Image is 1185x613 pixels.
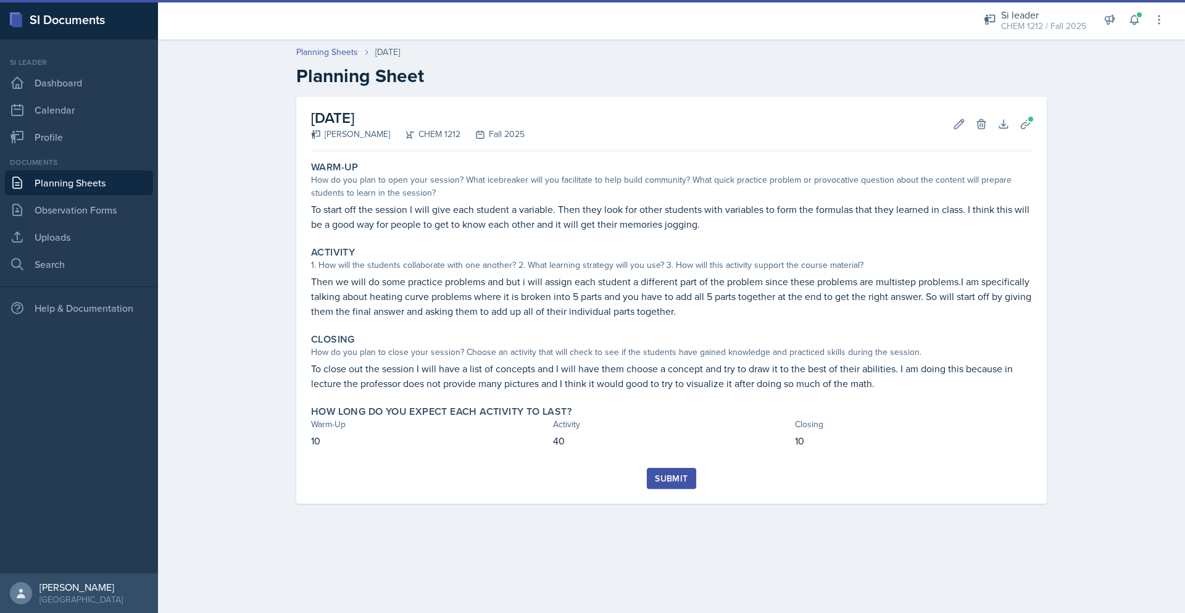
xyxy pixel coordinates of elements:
p: To start off the session I will give each student a variable. Then they look for other students w... [311,202,1032,231]
label: Closing [311,333,355,346]
div: Documents [5,157,153,168]
div: Warm-Up [311,418,548,431]
p: Then we will do some practice problems and but i will assign each student a different part of the... [311,274,1032,319]
a: Profile [5,125,153,149]
div: Fall 2025 [460,128,525,141]
div: [PERSON_NAME] [39,581,123,593]
div: [DATE] [375,46,400,59]
label: How long do you expect each activity to last? [311,406,572,418]
div: Si leader [1001,7,1086,22]
h2: Planning Sheet [296,65,1047,87]
h2: [DATE] [311,107,525,129]
div: [GEOGRAPHIC_DATA] [39,593,123,606]
div: CHEM 1212 / Fall 2025 [1001,20,1086,33]
div: Submit [655,473,688,483]
div: [PERSON_NAME] [311,128,390,141]
div: How do you plan to close your session? Choose an activity that will check to see if the students ... [311,346,1032,359]
a: Uploads [5,225,153,249]
div: Si leader [5,57,153,68]
div: How do you plan to open your session? What icebreaker will you facilitate to help build community... [311,173,1032,199]
label: Warm-Up [311,161,359,173]
p: 10 [795,433,1032,448]
div: Activity [553,418,790,431]
a: Search [5,252,153,277]
a: Observation Forms [5,198,153,222]
a: Planning Sheets [5,170,153,195]
a: Planning Sheets [296,46,358,59]
a: Dashboard [5,70,153,95]
div: Closing [795,418,1032,431]
label: Activity [311,246,355,259]
p: 40 [553,433,790,448]
p: To close out the session I will have a list of concepts and I will have them choose a concept and... [311,361,1032,391]
p: 10 [311,433,548,448]
div: CHEM 1212 [390,128,460,141]
a: Calendar [5,98,153,122]
button: Submit [647,468,696,489]
div: Help & Documentation [5,296,153,320]
div: 1. How will the students collaborate with one another? 2. What learning strategy will you use? 3.... [311,259,1032,272]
